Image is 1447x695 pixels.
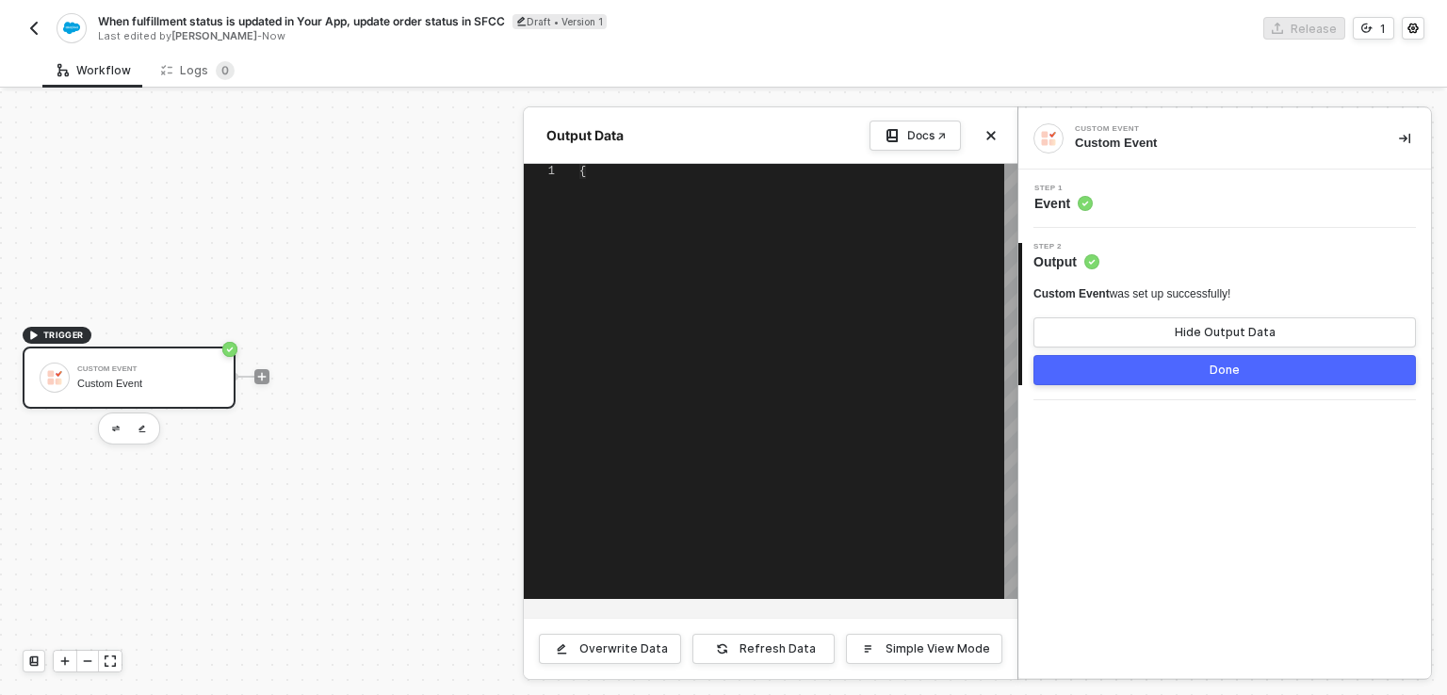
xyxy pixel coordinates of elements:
[980,124,1002,147] button: Close
[1034,194,1093,213] span: Event
[1399,133,1410,144] span: icon-collapse-right
[985,130,997,141] span: icon-close
[870,121,961,151] a: Docs ↗
[1075,125,1358,133] div: Custom Event
[886,641,990,656] div: Simple View Mode
[105,655,116,667] span: icon-expand
[1075,135,1369,152] div: Custom Event
[539,126,631,145] div: Output Data
[216,61,235,80] sup: 0
[579,165,586,178] span: {
[63,20,79,37] img: integration-icon
[740,641,816,656] div: Refresh Data
[1380,21,1386,37] div: 1
[539,634,681,664] button: Overwrite Data
[82,655,93,667] span: icon-minus
[907,128,946,143] div: Docs ↗
[23,17,45,40] button: back
[98,29,722,43] div: Last edited by - Now
[1018,243,1431,385] div: Step 2Output Custom Eventwas set up successfully!Hide Output DataDone
[692,634,835,664] button: Refresh Data
[1033,243,1099,251] span: Step 2
[512,14,607,29] div: Draft • Version 1
[1033,286,1230,302] div: was set up successfully!
[516,16,527,26] span: icon-edit
[1040,130,1057,147] img: integration-icon
[1033,252,1099,271] span: Output
[524,164,555,179] div: 1
[1353,17,1394,40] button: 1
[1407,23,1419,34] span: icon-settings
[1034,185,1093,192] span: Step 1
[1033,317,1416,347] button: Hide Output Data
[1210,363,1240,378] div: Done
[1361,23,1373,34] span: icon-versioning
[1175,325,1276,340] div: Hide Output Data
[171,29,257,42] span: [PERSON_NAME]
[98,13,505,29] span: When fulfillment status is updated in Your App, update order status in SFCC
[846,634,1002,664] button: Simple View Mode
[1263,17,1345,40] button: Release
[59,655,71,667] span: icon-play
[1018,185,1431,213] div: Step 1Event
[57,63,131,78] div: Workflow
[1033,355,1416,385] button: Done
[579,641,668,656] div: Overwrite Data
[1033,287,1110,300] span: Custom Event
[161,61,235,80] div: Logs
[26,21,41,36] img: back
